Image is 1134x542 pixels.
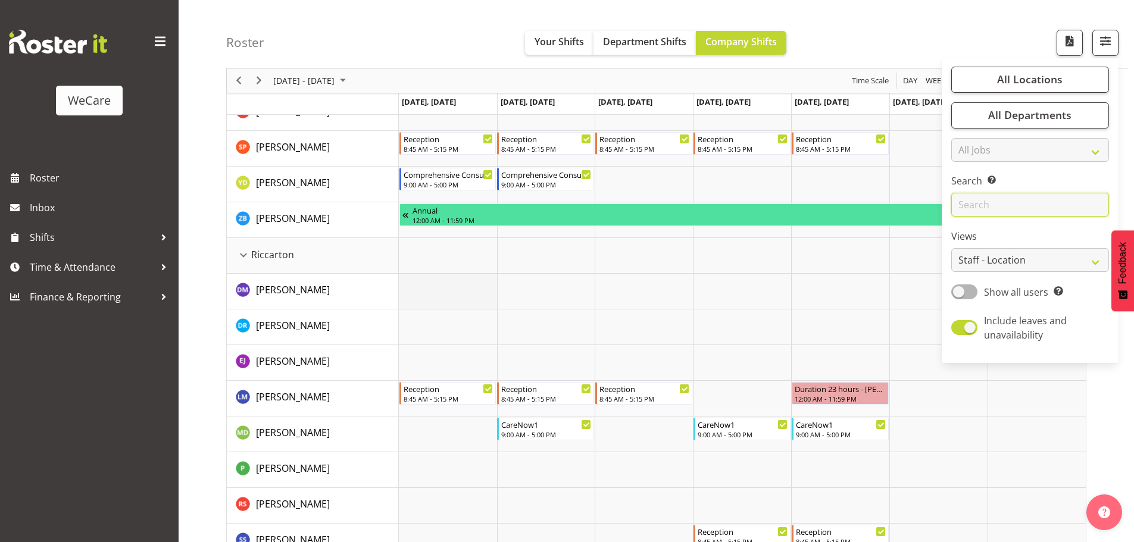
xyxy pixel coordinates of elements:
div: Samantha Poultney"s event - Reception Begin From Tuesday, September 30, 2025 at 8:45:00 AM GMT+13... [497,132,594,155]
span: [DATE] - [DATE] [272,74,336,89]
span: Roster [30,169,173,187]
div: 8:45 AM - 5:15 PM [501,394,591,403]
span: [PERSON_NAME] [256,497,330,510]
a: [PERSON_NAME] [256,211,330,225]
button: Your Shifts [525,31,593,55]
span: Department Shifts [603,35,686,48]
a: [PERSON_NAME] [256,461,330,475]
span: Time Scale [851,74,890,89]
div: Reception [698,525,788,537]
div: Comprehensive Consult [404,168,493,180]
div: Reception [796,525,886,537]
div: Lainie Montgomery"s event - Reception Begin From Monday, September 29, 2025 at 8:45:00 AM GMT+13:... [399,382,496,405]
a: [PERSON_NAME] [256,354,330,368]
span: Time & Attendance [30,258,155,276]
button: Next [251,74,267,89]
div: CareNow1 [698,418,788,430]
div: 8:45 AM - 5:15 PM [599,394,689,403]
button: All Departments [951,102,1109,129]
td: Deepti Raturi resource [227,309,399,345]
div: previous period [229,68,249,93]
td: Pooja Prabhu resource [227,452,399,488]
button: Timeline Day [901,74,920,89]
button: Department Shifts [593,31,696,55]
div: Sep 29 - Oct 05, 2025 [269,68,353,93]
img: help-xxl-2.png [1098,506,1110,518]
span: [PERSON_NAME] [256,319,330,332]
div: 8:45 AM - 5:15 PM [698,144,788,153]
button: Previous [231,74,247,89]
span: Finance & Reporting [30,288,155,306]
span: [DATE], [DATE] [501,96,555,107]
td: Deepti Mahajan resource [227,274,399,309]
img: Rosterit website logo [9,30,107,54]
button: Timeline Week [924,74,948,89]
td: Riccarton resource [227,238,399,274]
button: Download a PDF of the roster according to the set date range. [1057,30,1083,56]
div: 9:00 AM - 5:00 PM [404,180,493,189]
div: Lainie Montgomery"s event - Reception Begin From Tuesday, September 30, 2025 at 8:45:00 AM GMT+13... [497,382,594,405]
div: Comprehensive Consult [501,168,591,180]
span: [PERSON_NAME] [256,212,330,225]
div: Lainie Montgomery"s event - Duration 23 hours - Lainie Montgomery Begin From Friday, October 3, 2... [792,382,889,405]
span: [PERSON_NAME] [256,462,330,475]
div: Reception [599,383,689,394]
span: [PERSON_NAME] [256,426,330,439]
div: Samantha Poultney"s event - Reception Begin From Friday, October 3, 2025 at 8:45:00 AM GMT+13:00 ... [792,132,889,155]
span: All Locations [997,73,1063,87]
span: Include leaves and unavailability [984,314,1067,342]
span: [DATE], [DATE] [696,96,751,107]
div: Yvonne Denny"s event - Comprehensive Consult Begin From Monday, September 29, 2025 at 9:00:00 AM ... [399,168,496,190]
button: All Locations [951,67,1109,93]
div: 9:00 AM - 5:00 PM [501,180,591,189]
span: All Departments [988,108,1071,123]
div: 8:45 AM - 5:15 PM [404,394,493,403]
h4: Roster [226,36,264,49]
div: WeCare [68,92,111,109]
a: [PERSON_NAME] [256,425,330,440]
td: Zephy Bennett resource [227,202,399,238]
div: Reception [599,133,689,145]
a: [PERSON_NAME] [256,283,330,297]
span: [PERSON_NAME] [256,355,330,368]
div: Reception [501,133,591,145]
div: 8:45 AM - 5:15 PM [404,144,493,153]
td: Marie-Claire Dickson-Bakker resource [227,416,399,452]
div: Zephy Bennett"s event - Annual Begin From Saturday, September 6, 2025 at 12:00:00 AM GMT+12:00 En... [399,203,1085,226]
div: next period [249,68,269,93]
td: Lainie Montgomery resource [227,381,399,416]
button: Filter Shifts [1092,30,1119,56]
div: Duration 23 hours - [PERSON_NAME] [795,383,886,394]
a: [PERSON_NAME] [256,390,330,404]
a: [PERSON_NAME] [256,497,330,511]
div: Annual [413,204,1082,216]
div: CareNow1 [501,418,591,430]
div: Reception [796,133,886,145]
div: Marie-Claire Dickson-Bakker"s event - CareNow1 Begin From Friday, October 3, 2025 at 9:00:00 AM G... [792,418,889,440]
a: [PERSON_NAME] [256,176,330,190]
span: [PERSON_NAME] [256,105,330,118]
div: Marie-Claire Dickson-Bakker"s event - CareNow1 Begin From Tuesday, September 30, 2025 at 9:00:00 ... [497,418,594,440]
label: Views [951,230,1109,244]
span: Show all users [984,286,1048,299]
span: Your Shifts [535,35,584,48]
span: [PERSON_NAME] [256,176,330,189]
div: Reception [501,383,591,394]
div: 8:45 AM - 5:15 PM [599,144,689,153]
div: Reception [404,383,493,394]
span: Riccarton [251,247,294,262]
button: Company Shifts [696,31,786,55]
div: Reception [404,133,493,145]
span: Shifts [30,228,155,246]
span: Week [924,74,947,89]
td: Samantha Poultney resource [227,131,399,167]
div: 9:00 AM - 5:00 PM [501,430,591,439]
div: 9:00 AM - 5:00 PM [796,430,886,439]
div: 8:45 AM - 5:15 PM [796,144,886,153]
div: Marie-Claire Dickson-Bakker"s event - CareNow1 Begin From Thursday, October 2, 2025 at 9:00:00 AM... [693,418,791,440]
a: [PERSON_NAME] [256,140,330,154]
a: [PERSON_NAME] [256,318,330,333]
input: Search [951,193,1109,217]
button: Feedback - Show survey [1111,230,1134,311]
